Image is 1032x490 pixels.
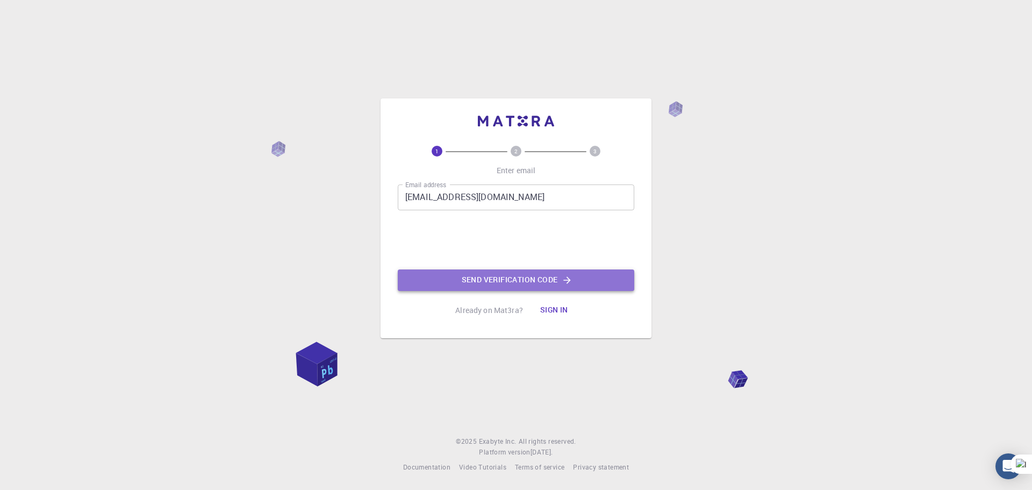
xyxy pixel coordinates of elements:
span: Privacy statement [573,463,629,471]
text: 3 [593,147,597,155]
button: Send verification code [398,269,634,291]
div: Open Intercom Messenger [995,453,1021,479]
span: [DATE] . [531,448,553,456]
a: Exabyte Inc. [479,436,517,447]
span: Exabyte Inc. [479,437,517,445]
a: Terms of service [515,462,564,473]
a: Documentation [403,462,450,473]
p: Enter email [497,165,536,176]
a: Privacy statement [573,462,629,473]
text: 1 [435,147,439,155]
label: Email address [405,180,446,189]
button: Sign in [532,300,577,321]
text: 2 [514,147,518,155]
span: Terms of service [515,463,564,471]
span: Documentation [403,463,450,471]
a: Video Tutorials [459,462,506,473]
a: [DATE]. [531,447,553,458]
iframe: reCAPTCHA [434,219,598,261]
span: © 2025 [456,436,478,447]
span: Video Tutorials [459,463,506,471]
span: Platform version [479,447,530,458]
p: Already on Mat3ra? [455,305,523,316]
span: All rights reserved. [519,436,576,447]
